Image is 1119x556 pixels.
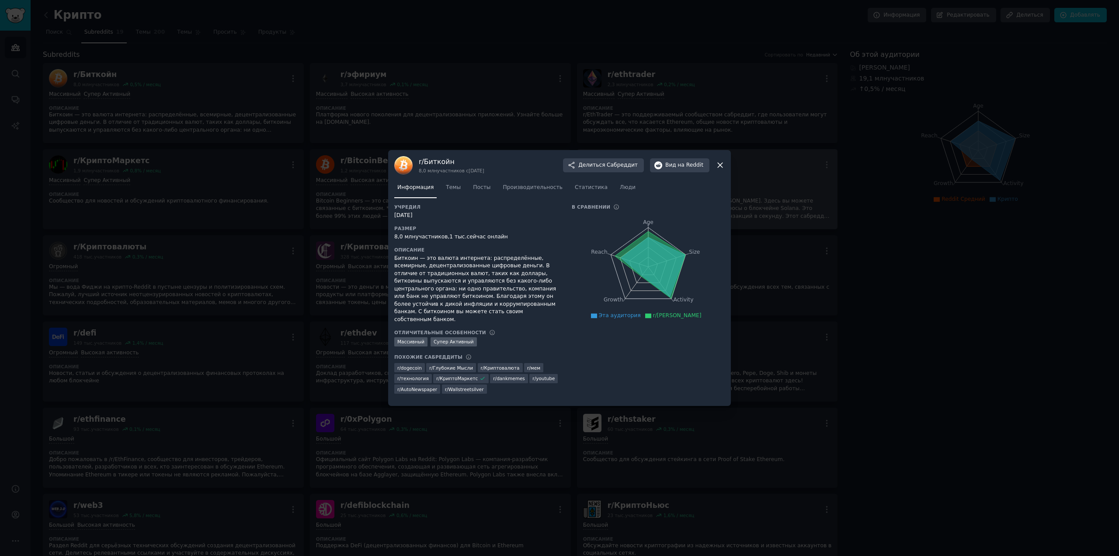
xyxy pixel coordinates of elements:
font: Глубокие Мысли [433,365,473,371]
font: r/ [429,365,433,371]
font: Учредил [394,204,420,210]
font: r/ [397,376,401,381]
font: Wallstreetsilver [448,387,484,392]
font: r/[PERSON_NAME] [653,312,702,318]
img: Биткойн [394,156,413,175]
font: Массивный [397,339,424,344]
font: Похожие сабреддиты [394,354,462,360]
font: 8,0 млн [394,234,415,240]
font: r/ [397,387,401,392]
font: AutoNewspaper [401,387,437,392]
font: Посты [473,184,490,190]
font: [DATE] [469,168,484,173]
tspan: Size [689,248,700,255]
font: r/ [419,157,424,166]
tspan: Age [643,219,653,225]
tspan: Growth [604,297,623,303]
tspan: Activity [674,297,694,303]
font: Делиться [578,162,605,168]
font: сейчас онлайн [466,234,507,240]
a: Информация [394,181,437,199]
font: r/ [527,365,531,371]
font: на Reddit [678,162,703,168]
font: Производительность [503,184,563,190]
tspan: Reach [591,248,608,255]
font: Эта аудитория [599,312,641,318]
font: r/ [481,365,484,371]
font: r/ [445,387,448,392]
font: участников с [437,168,469,173]
font: мем [531,365,540,371]
font: [DATE] [394,212,412,218]
font: 8,0 млн [419,168,437,173]
font: Супер Активный [434,339,474,344]
font: Отличительные особенности [394,330,486,335]
a: Люди [617,181,639,199]
font: Темы [446,184,461,190]
font: Люди [620,184,636,190]
a: Производительность [500,181,566,199]
font: В сравнении [572,204,610,210]
font: Вид [665,162,676,168]
font: r/ [493,376,497,381]
button: ДелитьсяСабреддит [563,158,644,172]
font: r/ [397,365,401,371]
a: Статистика [572,181,611,199]
font: r/ [532,376,536,381]
font: Криптовалюта [484,365,519,371]
font: КриптоМаркетс [440,376,478,381]
font: Биткойн [424,157,455,166]
font: 1 тыс. [449,234,466,240]
font: Статистика [575,184,608,190]
font: dogecoin [401,365,422,371]
a: Темы [443,181,464,199]
font: технология [401,376,429,381]
font: youtube [536,376,555,381]
font: Размер [394,226,416,231]
font: участников, [415,234,449,240]
a: Посты [470,181,493,199]
font: Биткоин — это валюта интернета: распределённые, всемирные, децентрализованные цифровые деньги. В ... [394,255,556,322]
font: Сабреддит [607,162,638,168]
font: Описание [394,247,424,252]
font: r/ [436,376,440,381]
button: Видна Reddit [650,158,709,172]
font: Информация [397,184,434,190]
font: dankmemes [497,376,525,381]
